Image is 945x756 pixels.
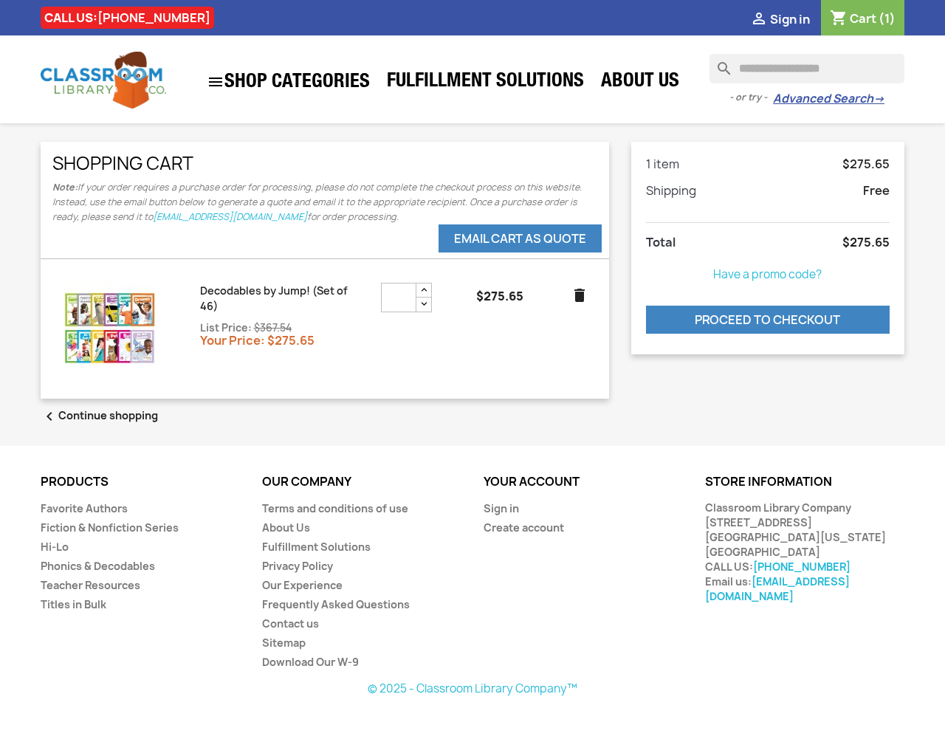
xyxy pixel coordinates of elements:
span: Shipping [646,182,696,199]
a: Fulfillment Solutions [379,68,591,97]
div: Classroom Library Company [STREET_ADDRESS] [GEOGRAPHIC_DATA][US_STATE] [GEOGRAPHIC_DATA] CALL US:... [705,501,904,604]
a: Teacher Resources [41,578,140,592]
i: shopping_cart [830,10,848,28]
input: Decodables by Jump! (Set of 46) product quantity field [381,283,416,312]
span: $275.65 [842,157,890,171]
a: Frequently Asked Questions [262,597,410,611]
a: SHOP CATEGORIES [199,66,377,98]
span: (1) [879,10,896,27]
a: Advanced Search→ [773,92,884,106]
a: [PHONE_NUMBER] [753,560,850,574]
a: © 2025 - Classroom Library Company™ [368,681,577,696]
a: Fiction & Nonfiction Series [41,520,179,535]
a: [EMAIL_ADDRESS][DOMAIN_NAME] [153,210,307,223]
span: Your Price: [200,332,265,348]
input: Search [709,54,904,83]
h1: Shopping Cart [52,154,597,173]
a: Privacy Policy [262,559,333,573]
p: Store information [705,475,904,489]
a: Terms and conditions of use [262,501,408,515]
img: Classroom Library Company [41,52,166,109]
div: CALL US: [41,7,214,29]
button: eMail Cart as Quote [439,224,602,252]
a: Sitemap [262,636,306,650]
a: About Us [594,68,687,97]
i: chevron_left [41,408,58,425]
p: Products [41,475,240,489]
i:  [207,73,224,91]
span: Total [646,234,676,250]
a: Our Experience [262,578,343,592]
a: About Us [262,520,310,535]
span: List Price: [200,321,252,334]
a:  Sign in [750,11,810,27]
a: [PHONE_NUMBER] [97,10,210,26]
span: Cart [850,10,876,27]
span: 1 item [646,156,679,172]
i:  [750,11,768,29]
a: Download Our W-9 [262,655,359,669]
p: Our company [262,475,461,489]
span: $275.65 [842,235,890,250]
a: [EMAIL_ADDRESS][DOMAIN_NAME] [705,574,850,603]
a: Create account [484,520,564,535]
img: Decodables by Jump! (Set of 46) [63,283,156,375]
a: Hi-Lo [41,540,69,554]
a: Favorite Authors [41,501,128,515]
span: → [873,92,884,106]
a: delete [571,286,588,304]
a: Titles in Bulk [41,597,106,611]
a: Proceed to checkout [646,306,890,334]
span: Sign in [770,11,810,27]
p: If your order requires a purchase order for processing, please do not complete the checkout proce... [52,180,597,224]
span: - or try - [729,90,773,105]
span: $275.65 [267,332,315,348]
a: Decodables by Jump! (Set of 46) [200,283,348,313]
a: chevron_leftContinue shopping [41,408,158,422]
b: Note: [52,181,78,193]
a: Shopping cart link containing 1 product(s) [830,10,896,27]
i: search [709,54,727,72]
a: Phonics & Decodables [41,559,155,573]
a: Have a promo code? [713,267,822,282]
a: Sign in [484,501,519,515]
span: $367.54 [254,321,292,334]
a: Contact us [262,616,319,630]
a: Fulfillment Solutions [262,540,371,554]
span: Free [863,183,890,198]
a: Your account [484,473,580,489]
strong: $275.65 [476,288,523,304]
